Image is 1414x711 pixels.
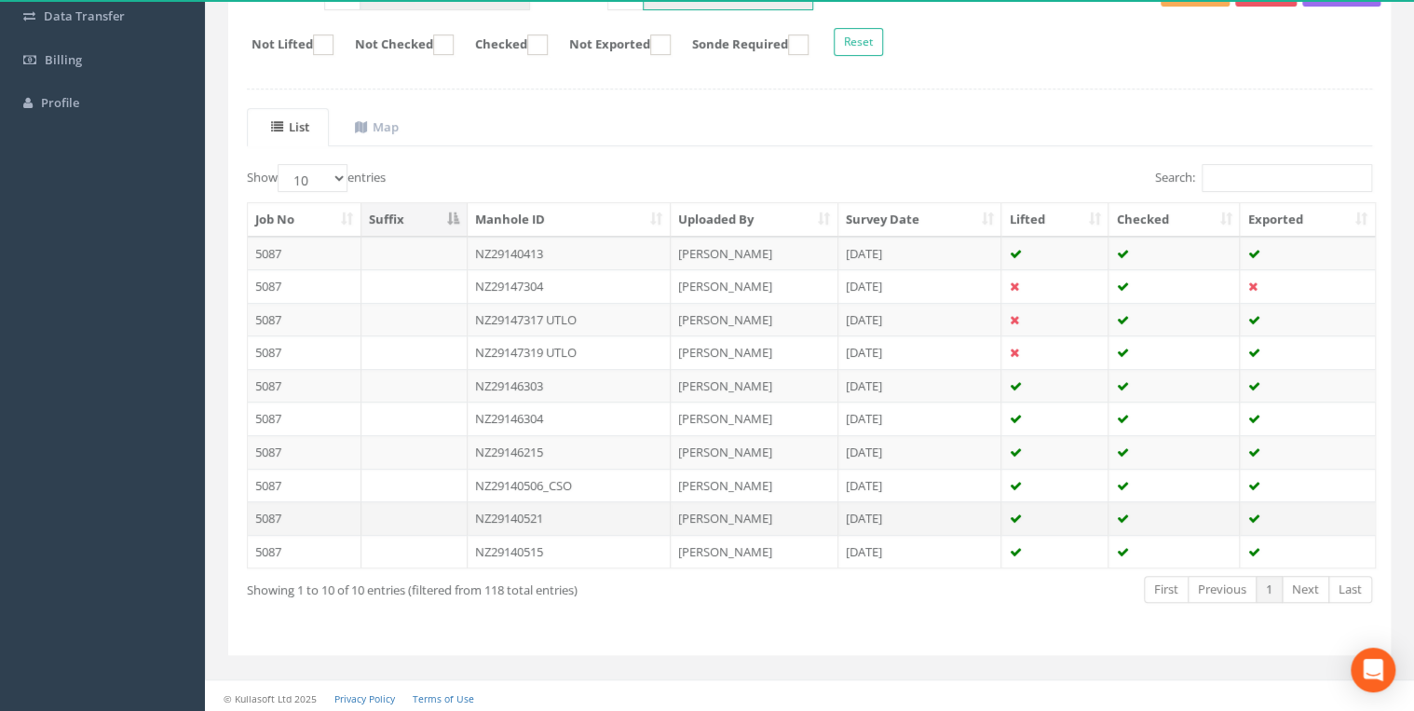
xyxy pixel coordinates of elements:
label: Search: [1155,164,1372,192]
label: Not Lifted [233,34,333,55]
input: Search: [1202,164,1372,192]
td: [DATE] [838,335,1002,369]
td: [DATE] [838,501,1002,535]
div: Open Intercom Messenger [1351,648,1395,692]
th: Exported: activate to sort column ascending [1240,203,1375,237]
th: Job No: activate to sort column ascending [248,203,361,237]
a: List [247,108,329,146]
label: Checked [456,34,548,55]
td: 5087 [248,535,361,568]
td: [PERSON_NAME] [671,369,838,403]
td: NZ29147319 UTLO [468,335,672,369]
td: NZ29146304 [468,402,672,435]
td: [PERSON_NAME] [671,335,838,369]
td: NZ29147317 UTLO [468,303,672,336]
td: [DATE] [838,402,1002,435]
td: 5087 [248,435,361,469]
uib-tab-heading: List [271,118,309,135]
label: Not Checked [336,34,454,55]
select: Showentries [278,164,347,192]
td: [PERSON_NAME] [671,535,838,568]
th: Checked: activate to sort column ascending [1108,203,1240,237]
a: First [1144,576,1189,603]
label: Not Exported [551,34,671,55]
td: [DATE] [838,535,1002,568]
small: © Kullasoft Ltd 2025 [224,692,317,705]
td: [DATE] [838,369,1002,403]
button: Reset [834,28,883,56]
th: Uploaded By: activate to sort column ascending [671,203,838,237]
td: 5087 [248,303,361,336]
td: NZ29146303 [468,369,672,403]
td: [DATE] [838,269,1002,303]
td: 5087 [248,369,361,403]
td: NZ29146215 [468,435,672,469]
th: Lifted: activate to sort column ascending [1001,203,1108,237]
label: Show entries [247,164,386,192]
td: 5087 [248,501,361,535]
td: NZ29147304 [468,269,672,303]
td: [DATE] [838,237,1002,270]
th: Suffix: activate to sort column descending [361,203,468,237]
td: 5087 [248,269,361,303]
a: Last [1328,576,1372,603]
td: NZ29140413 [468,237,672,270]
td: NZ29140506_CSO [468,469,672,502]
td: 5087 [248,237,361,270]
td: [PERSON_NAME] [671,501,838,535]
a: 1 [1256,576,1283,603]
td: 5087 [248,335,361,369]
span: Billing [45,51,82,68]
th: Manhole ID: activate to sort column ascending [468,203,672,237]
a: Privacy Policy [334,692,395,705]
td: NZ29140521 [468,501,672,535]
td: NZ29140515 [468,535,672,568]
td: [PERSON_NAME] [671,269,838,303]
td: [DATE] [838,435,1002,469]
a: Previous [1188,576,1257,603]
th: Survey Date: activate to sort column ascending [838,203,1002,237]
td: [PERSON_NAME] [671,237,838,270]
td: [PERSON_NAME] [671,303,838,336]
div: Showing 1 to 10 of 10 entries (filtered from 118 total entries) [247,574,700,599]
td: [PERSON_NAME] [671,402,838,435]
td: 5087 [248,402,361,435]
uib-tab-heading: Map [355,118,399,135]
a: Map [331,108,418,146]
span: Profile [41,94,79,111]
td: [DATE] [838,303,1002,336]
td: [PERSON_NAME] [671,469,838,502]
td: 5087 [248,469,361,502]
span: Data Transfer [44,7,125,24]
a: Next [1282,576,1329,603]
td: [DATE] [838,469,1002,502]
label: Sonde Required [673,34,809,55]
td: [PERSON_NAME] [671,435,838,469]
a: Terms of Use [413,692,474,705]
